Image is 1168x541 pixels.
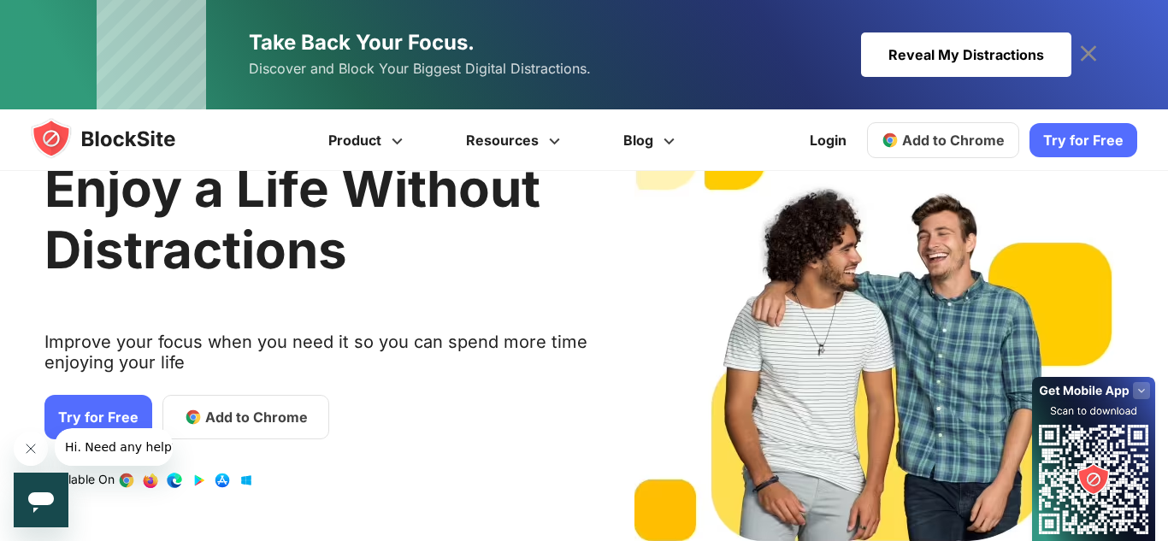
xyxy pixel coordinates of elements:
a: Product [299,109,437,171]
a: Blog [594,109,709,171]
span: Discover and Block Your Biggest Digital Distractions. [249,56,591,81]
iframe: Message from company [55,428,173,466]
iframe: Button to launch messaging window [14,473,68,527]
a: Add to Chrome [162,395,329,439]
text: Available On [44,472,115,489]
text: Improve your focus when you need it so you can spend more time enjoying your life [44,332,590,386]
span: Take Back Your Focus. [249,30,475,55]
a: Add to Chrome [867,122,1019,158]
a: Login [799,120,857,161]
h2: Enjoy a Life Without Distractions [44,157,590,280]
img: chrome-icon.svg [882,132,899,149]
span: Hi. Need any help? [10,12,123,26]
iframe: Close message [14,432,48,466]
span: Add to Chrome [205,407,308,427]
span: Add to Chrome [902,132,1005,149]
img: blocksite-icon.5d769676.svg [31,118,209,159]
div: Reveal My Distractions [861,32,1071,77]
a: Resources [437,109,594,171]
a: Try for Free [44,395,152,439]
a: Try for Free [1029,123,1137,157]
